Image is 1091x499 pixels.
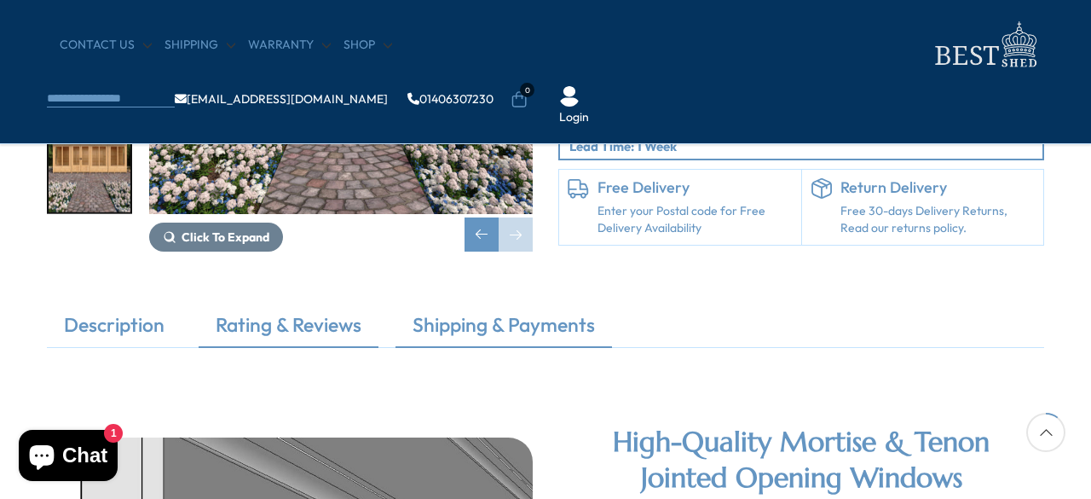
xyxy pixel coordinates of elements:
div: Previous slide [465,218,499,252]
a: 01406307230 [407,93,494,105]
div: 8 / 8 [47,97,132,214]
a: [EMAIL_ADDRESS][DOMAIN_NAME] [175,93,388,105]
button: Click To Expand [149,223,283,252]
a: Login [559,109,589,126]
p: Lead Time: 1 Week [569,137,1042,155]
a: Shop [343,37,392,54]
inbox-online-store-chat: Shopify online store chat [14,430,123,485]
a: Warranty [248,37,331,54]
h6: Free Delivery [597,178,793,197]
img: logo [925,17,1044,73]
a: Rating & Reviews [199,311,378,347]
span: 0 [520,83,534,97]
img: User Icon [559,86,580,107]
a: Enter your Postal code for Free Delivery Availability [597,203,793,236]
span: Click To Expand [182,229,269,245]
h6: Return Delivery [840,178,1036,197]
a: CONTACT US [60,37,152,54]
a: Shipping & Payments [395,311,612,347]
img: Alora16x6_Garden_Front_200x200.jpg [49,99,130,212]
a: Description [47,311,182,347]
a: 0 [511,91,528,108]
div: Next slide [499,218,533,252]
a: Shipping [165,37,235,54]
h2: High-Quality Mortise & Tenon Jointed Opening Windows [609,425,993,496]
p: Free 30-days Delivery Returns, Read our returns policy. [840,203,1036,236]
